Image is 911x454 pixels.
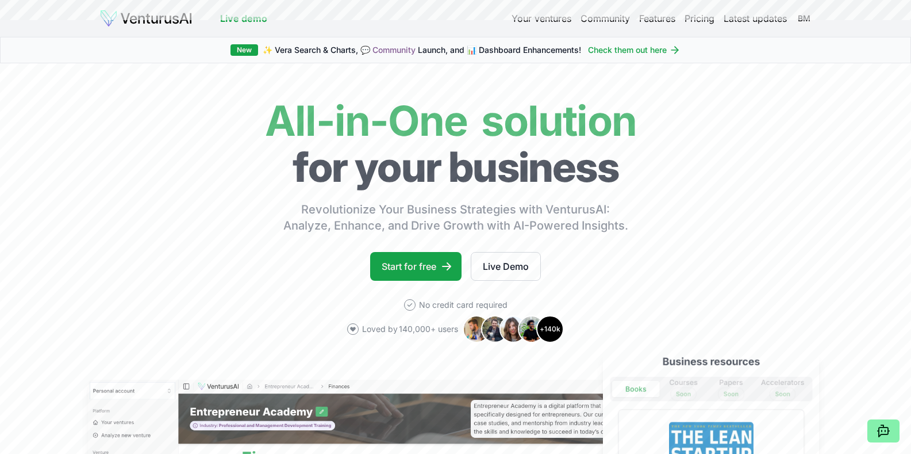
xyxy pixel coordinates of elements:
[588,44,681,56] a: Check them out here
[263,44,581,56] span: ✨ Vera Search & Charts, 💬 Launch, and 📊 Dashboard Enhancements!
[372,45,416,55] a: Community
[796,10,812,26] button: BM
[463,315,490,343] img: Avatar 1
[499,315,527,343] img: Avatar 3
[471,252,541,281] a: Live Demo
[481,315,509,343] img: Avatar 2
[370,252,462,281] a: Start for free
[518,315,545,343] img: Avatar 4
[230,44,258,56] div: New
